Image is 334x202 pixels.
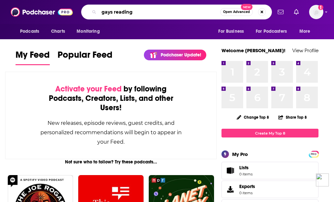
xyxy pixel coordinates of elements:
button: open menu [214,25,252,38]
a: Charts [47,25,69,38]
span: Open Advanced [223,10,250,14]
span: Monitoring [77,27,100,36]
button: open menu [72,25,108,38]
span: Exports [239,184,255,189]
a: PRO [310,151,318,156]
a: Welcome [PERSON_NAME]! [221,47,286,53]
span: Podcasts [20,27,39,36]
a: View Profile [292,47,318,53]
div: by following Podcasts, Creators, Lists, and other Users! [38,84,184,113]
span: Logged in as kelsey.marrujo [309,5,323,19]
button: Show profile menu [309,5,323,19]
span: New [241,4,253,10]
div: New releases, episode reviews, guest credits, and personalized recommendations will begin to appe... [38,118,184,147]
span: Exports [224,185,237,194]
a: Create My Top 8 [221,129,318,137]
a: Exports [221,181,318,198]
span: For Business [218,27,244,36]
button: Open AdvancedNew [220,8,253,16]
button: Share Top 8 [278,111,307,124]
a: Popular Feed [58,49,113,65]
div: My Pro [232,151,248,157]
span: My Feed [16,49,50,64]
span: Activate your Feed [55,84,122,94]
svg: Add a profile image [318,5,323,10]
span: Lists [224,166,237,175]
a: Lists [221,162,318,179]
a: Show notifications dropdown [291,6,301,18]
span: 0 items [239,172,253,176]
img: Podchaser - Follow, Share and Rate Podcasts [11,6,73,18]
span: Lists [239,165,253,171]
p: Podchaser Update! [161,52,201,58]
a: Show notifications dropdown [275,6,286,18]
span: 0 items [239,191,255,195]
button: open menu [295,25,318,38]
div: Not sure who to follow? Try these podcasts... [5,159,217,165]
span: Popular Feed [58,49,113,64]
img: User Profile [309,5,323,19]
input: Search podcasts, credits, & more... [99,7,220,17]
span: Charts [51,27,65,36]
div: Search podcasts, credits, & more... [81,5,272,19]
button: open menu [252,25,296,38]
span: For Podcasters [256,27,287,36]
button: open menu [16,25,48,38]
span: Lists [239,165,249,171]
button: Change Top 8 [233,113,273,121]
span: More [299,27,310,36]
a: My Feed [16,49,50,65]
